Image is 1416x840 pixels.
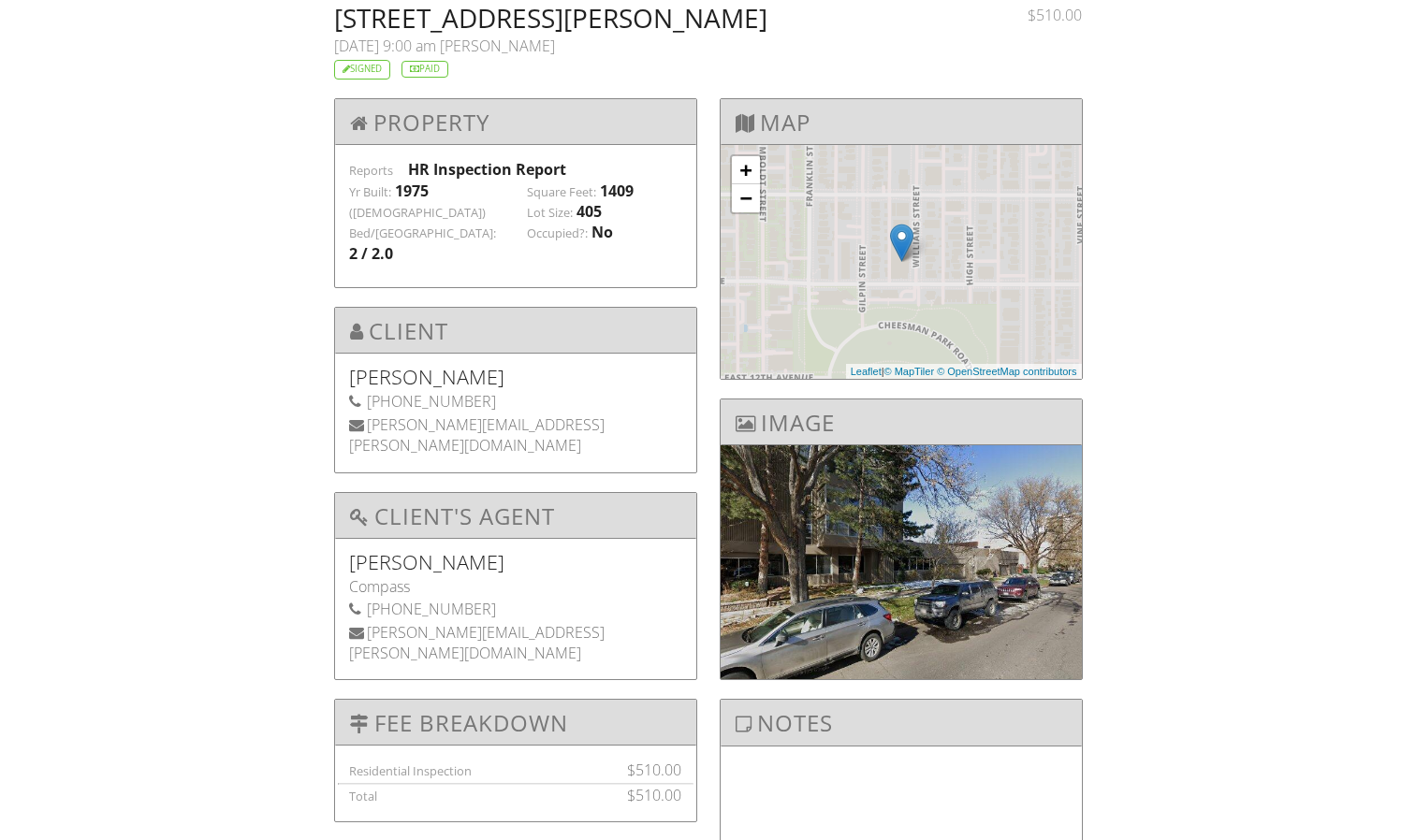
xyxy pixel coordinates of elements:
h3: Image [721,399,1082,445]
div: No [591,222,613,242]
a: Leaflet [851,366,882,377]
div: [PHONE_NUMBER] [349,391,682,412]
label: Occupied?: [527,225,588,242]
label: Yr Built: [349,184,391,201]
label: Residential Inspection [349,762,472,779]
div: 405 [577,201,602,222]
h3: Client's Agent [335,493,696,539]
div: Paid [401,61,448,79]
h5: [PERSON_NAME] [349,368,682,386]
label: Lot Size: [527,205,573,222]
h3: Client [335,308,696,354]
div: [PHONE_NUMBER] [349,599,682,619]
div: $510.00 [586,785,682,805]
h3: Notes [721,700,1082,746]
div: $510.00 [976,5,1082,25]
label: Reports [349,162,393,179]
span: [DATE] 9:00 am [334,36,436,56]
div: 1975 [395,181,429,201]
h2: [STREET_ADDRESS][PERSON_NAME] [334,5,955,31]
label: ([DEMOGRAPHIC_DATA]) [349,205,486,222]
h3: Map [721,99,1082,145]
a: © OpenStreetMap contributors [937,366,1076,377]
div: HR Inspection Report [408,159,682,180]
div: Signed [334,60,390,80]
div: 1409 [600,181,634,201]
label: Bed/[GEOGRAPHIC_DATA]: [349,225,496,242]
h3: Property [335,99,696,145]
h3: Fee Breakdown [335,700,696,746]
a: © MapTiler [884,366,935,377]
label: Square Feet: [527,184,596,201]
div: Compass [349,576,682,597]
div: 2 / 2.0 [349,243,393,264]
a: Zoom in [732,156,760,184]
div: $510.00 [586,760,682,780]
div: [PERSON_NAME][EMAIL_ADDRESS][PERSON_NAME][DOMAIN_NAME] [349,622,682,664]
div: [PERSON_NAME][EMAIL_ADDRESS][PERSON_NAME][DOMAIN_NAME] [349,414,682,456]
h5: [PERSON_NAME] [349,553,682,572]
label: Total [349,788,377,804]
span: [PERSON_NAME] [440,36,555,56]
a: Zoom out [732,184,760,212]
div: | [846,364,1082,380]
